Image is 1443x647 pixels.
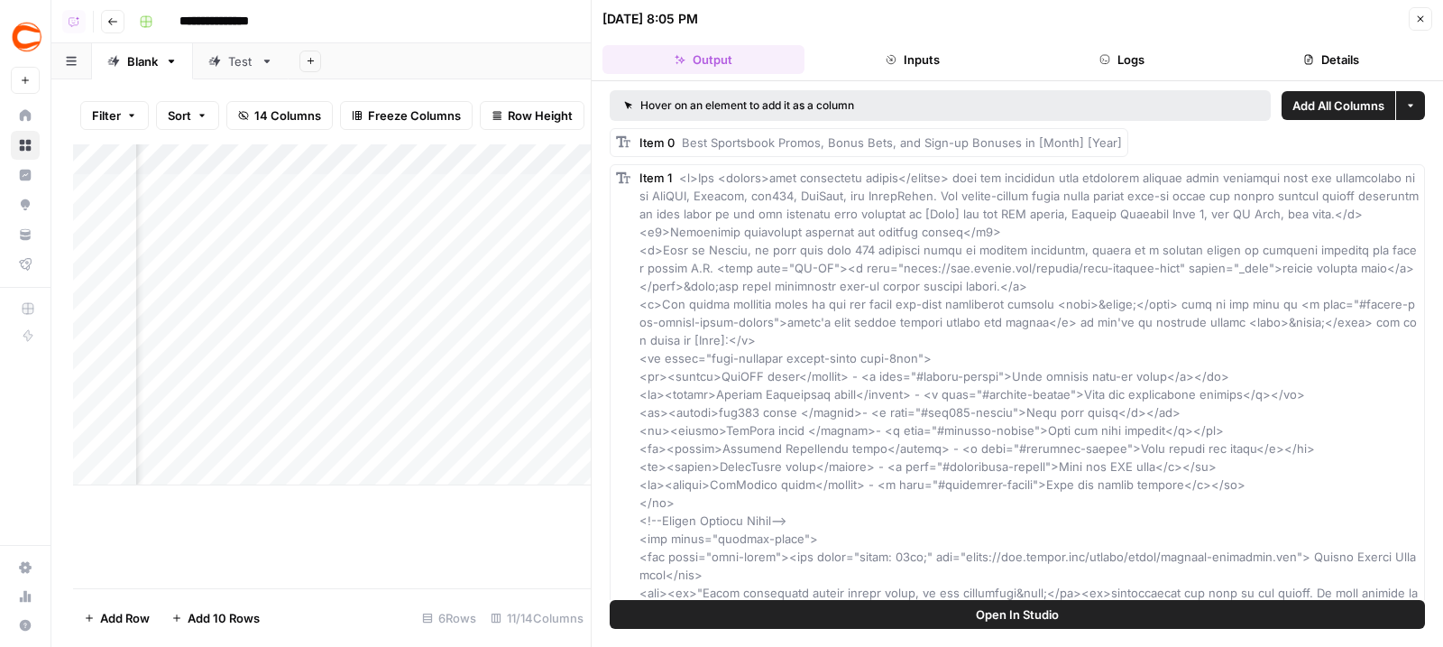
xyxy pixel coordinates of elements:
[610,600,1425,629] button: Open In Studio
[368,106,461,125] span: Freeze Columns
[602,45,804,74] button: Output
[11,161,40,189] a: Insights
[80,101,149,130] button: Filter
[156,101,219,130] button: Sort
[161,604,271,633] button: Add 10 Rows
[812,45,1014,74] button: Inputs
[976,605,1059,624] span: Open In Studio
[1292,97,1384,115] span: Add All Columns
[624,97,1055,114] div: Hover on an element to add it as a column
[11,611,40,640] button: Help + Support
[11,21,43,53] img: Covers Logo
[11,250,40,279] a: Flightpath
[483,604,591,633] div: 11/14 Columns
[602,10,698,28] div: [DATE] 8:05 PM
[92,43,193,79] a: Blank
[254,106,321,125] span: 14 Columns
[73,604,161,633] button: Add Row
[639,171,672,185] span: Item 1
[127,52,158,70] div: Blank
[480,101,584,130] button: Row Height
[11,14,40,60] button: Workspace: Covers
[508,106,573,125] span: Row Height
[100,609,150,627] span: Add Row
[1230,45,1432,74] button: Details
[1021,45,1223,74] button: Logs
[226,101,333,130] button: 14 Columns
[193,43,289,79] a: Test
[92,106,121,125] span: Filter
[415,604,483,633] div: 6 Rows
[682,135,1122,150] span: Best Sportsbook Promos, Bonus Bets, and Sign-up Bonuses in [Month] [Year]
[168,106,191,125] span: Sort
[11,220,40,249] a: Your Data
[340,101,473,130] button: Freeze Columns
[11,553,40,582] a: Settings
[639,135,675,150] span: Item 0
[188,609,260,627] span: Add 10 Rows
[11,131,40,160] a: Browse
[11,190,40,219] a: Opportunities
[11,101,40,130] a: Home
[228,52,253,70] div: Test
[11,582,40,611] a: Usage
[1282,91,1395,120] button: Add All Columns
